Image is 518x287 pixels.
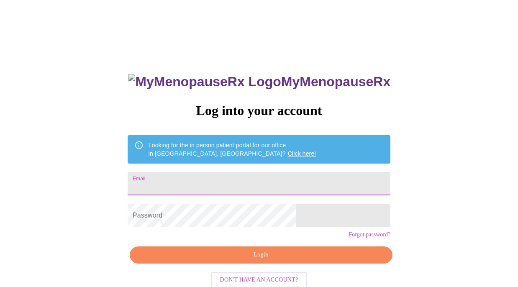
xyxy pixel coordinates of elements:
[209,276,310,283] a: Don't have an account?
[149,138,316,161] div: Looking for the in person patient portal for our office in [GEOGRAPHIC_DATA], [GEOGRAPHIC_DATA]?
[349,231,390,238] a: Forgot password?
[128,74,390,90] h3: MyMenopauseRx
[220,275,298,285] span: Don't have an account?
[288,150,316,157] a: Click here!
[139,250,383,260] span: Login
[128,103,390,118] h3: Log into your account
[128,74,281,90] img: MyMenopauseRx Logo
[130,246,392,264] button: Login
